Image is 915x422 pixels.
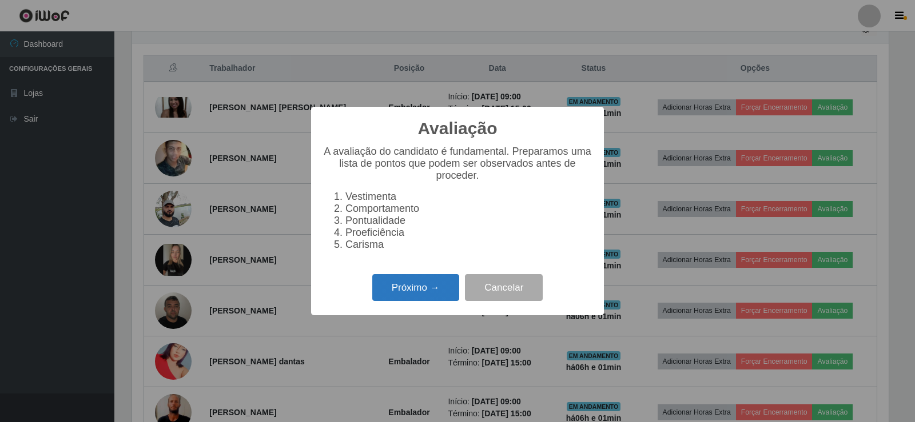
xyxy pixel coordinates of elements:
p: A avaliação do candidato é fundamental. Preparamos uma lista de pontos que podem ser observados a... [323,146,592,182]
li: Comportamento [345,203,592,215]
li: Proeficiência [345,227,592,239]
li: Carisma [345,239,592,251]
button: Próximo → [372,274,459,301]
button: Cancelar [465,274,543,301]
li: Pontualidade [345,215,592,227]
li: Vestimenta [345,191,592,203]
h2: Avaliação [418,118,498,139]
